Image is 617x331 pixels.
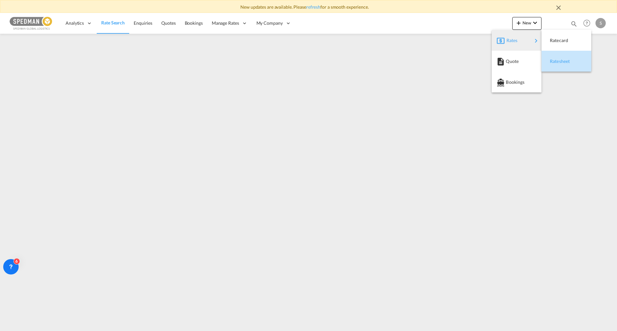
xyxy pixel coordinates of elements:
div: Ratecard [547,32,586,48]
div: Ratesheet [547,53,586,69]
span: Bookings [506,76,513,89]
button: Quote [492,51,541,72]
button: Bookings [492,72,541,92]
div: Quote [497,53,536,69]
div: Bookings [497,74,536,90]
md-icon: icon-chevron-right [532,37,540,45]
span: Ratecard [550,34,557,47]
span: Rates [506,34,514,47]
span: Ratesheet [550,55,557,68]
span: Quote [506,55,513,68]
